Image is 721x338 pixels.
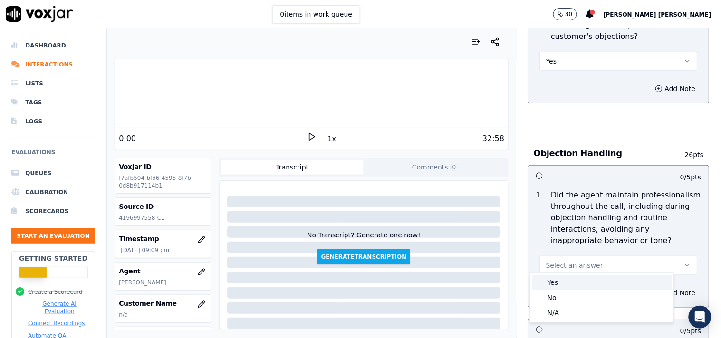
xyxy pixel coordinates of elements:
[11,147,95,164] h6: Evaluations
[119,174,207,189] p: f7afb504-bfd6-4595-8f7b-0d8b917114b1
[534,147,675,160] h3: Objection Handling
[119,162,207,171] h3: Voxjar ID
[121,246,207,254] p: [DATE] 09:09 pm
[11,74,95,93] a: Lists
[11,36,95,55] a: Dashboard
[119,311,207,319] p: n/a
[11,202,95,221] a: Scorecards
[604,11,711,18] span: [PERSON_NAME] [PERSON_NAME]
[326,132,338,145] button: 1x
[532,275,672,290] div: Yes
[119,279,207,286] p: [PERSON_NAME]
[532,305,672,320] div: N/A
[532,189,547,246] p: 1 .
[565,10,572,18] p: 30
[28,300,91,315] button: Generate AI Evaluation
[364,160,507,175] button: Comments
[11,228,95,244] button: Start an Evaluation
[11,55,95,74] a: Interactions
[450,163,459,171] span: 0
[681,172,702,182] p: 0 / 5 pts
[119,133,136,144] div: 0:00
[119,214,207,222] p: 4196997558-C1
[689,306,711,329] div: Open Intercom Messenger
[650,286,702,300] button: Add Note
[6,6,73,22] img: voxjar logo
[532,290,672,305] div: No
[482,133,504,144] div: 32:58
[119,202,207,211] h3: Source ID
[119,266,207,276] h3: Agent
[307,230,421,249] div: No Transcript? Generate one now!
[11,183,95,202] a: Calibration
[551,19,702,42] p: Did the agent attempt to overcome the customer's objections?
[221,160,364,175] button: Transcript
[681,326,702,336] p: 0 / 5 pts
[675,150,704,160] p: 26 pts
[28,319,85,327] button: Connect Recordings
[272,5,361,23] button: 0items in work queue
[532,19,547,42] p: 3 .
[551,189,702,246] p: Did the agent maintain professionalism throughout the call, including during objection handling a...
[11,112,95,131] a: Logs
[604,9,721,20] button: [PERSON_NAME] [PERSON_NAME]
[553,8,577,20] button: 30
[11,93,95,112] a: Tags
[546,261,603,270] span: Select an answer
[317,249,411,264] button: GenerateTranscription
[650,82,702,95] button: Add Note
[19,253,87,263] h2: Getting Started
[119,234,207,244] h3: Timestamp
[11,164,95,183] a: Queues
[28,288,83,296] button: Create a Scorecard
[546,56,557,66] span: Yes
[553,8,586,20] button: 30
[119,299,207,308] h3: Customer Name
